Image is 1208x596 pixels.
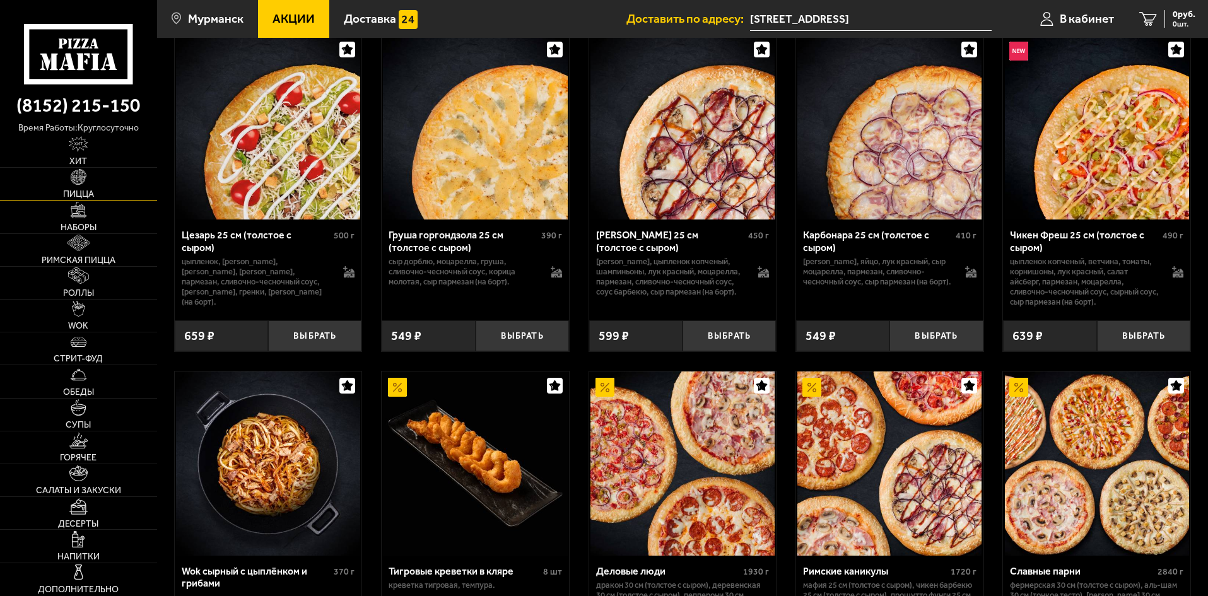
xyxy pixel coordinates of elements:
a: АкционныйТигровые креветки в кляре [382,371,569,556]
span: 639 ₽ [1012,330,1043,342]
button: Выбрать [268,320,361,351]
span: 659 ₽ [184,330,214,342]
p: [PERSON_NAME], яйцо, лук красный, сыр Моцарелла, пармезан, сливочно-чесночный соус, сыр пармезан ... [803,257,953,287]
span: Салаты и закуски [36,486,121,495]
img: Чикен Фреш 25 см (толстое с сыром) [1005,35,1189,219]
span: В кабинет [1060,13,1114,25]
button: Выбрать [683,320,776,351]
img: Акционный [1009,378,1028,397]
span: Доставка [344,13,396,25]
div: Wok сырный с цыплёнком и грибами [182,565,331,589]
img: Римские каникулы [797,371,982,556]
button: Выбрать [1097,320,1190,351]
span: 370 г [334,566,355,577]
a: АкционныйРимские каникулы [796,371,983,556]
span: 410 г [956,230,976,241]
p: цыпленок, [PERSON_NAME], [PERSON_NAME], [PERSON_NAME], пармезан, сливочно-чесночный соус, [PERSON... [182,257,331,307]
span: 549 ₽ [391,330,421,342]
div: Карбонара 25 см (толстое с сыром) [803,229,953,253]
span: 0 шт. [1173,20,1195,28]
button: Выбрать [476,320,569,351]
span: Обеды [63,388,94,397]
img: Чикен Барбекю 25 см (толстое с сыром) [590,35,775,219]
span: 490 г [1163,230,1183,241]
p: цыпленок копченый, ветчина, томаты, корнишоны, лук красный, салат айсберг, пармезан, моцарелла, с... [1010,257,1159,307]
a: Карбонара 25 см (толстое с сыром) [796,35,983,219]
span: 1720 г [951,566,976,577]
span: WOK [68,322,88,330]
span: 8 шт [543,566,562,577]
div: [PERSON_NAME] 25 см (толстое с сыром) [596,229,746,253]
p: креветка тигровая, темпура. [389,580,562,590]
img: 15daf4d41897b9f0e9f617042186c801.svg [399,10,418,29]
span: 549 ₽ [806,330,836,342]
img: Wok сырный с цыплёнком и грибами [176,371,360,556]
img: Славные парни [1005,371,1189,556]
span: Стрит-фуд [54,354,103,363]
img: Акционный [802,378,821,397]
img: Акционный [388,378,407,397]
span: 2840 г [1158,566,1183,577]
span: Мурманск [188,13,243,25]
img: Деловые люди [590,371,775,556]
span: Акции [273,13,315,25]
span: 599 ₽ [599,330,629,342]
span: Горячее [60,453,97,462]
img: Карбонара 25 см (толстое с сыром) [797,35,982,219]
img: Груша горгондзола 25 см (толстое с сыром) [383,35,567,219]
input: Ваш адрес доставки [750,8,992,31]
div: Славные парни [1010,565,1154,577]
div: Тигровые креветки в кляре [389,565,540,577]
span: Хит [69,157,87,166]
p: [PERSON_NAME], цыпленок копченый, шампиньоны, лук красный, моцарелла, пармезан, сливочно-чесночны... [596,257,746,297]
span: улица Полярные Зори, 11А [750,8,992,31]
span: Роллы [63,289,94,298]
div: Груша горгондзола 25 см (толстое с сыром) [389,229,538,253]
span: 0 руб. [1173,10,1195,19]
span: Пицца [63,190,94,199]
span: Наборы [61,223,97,232]
span: Десерты [58,520,98,529]
img: Акционный [595,378,614,397]
span: Римская пицца [42,256,115,265]
span: Супы [66,421,91,429]
div: Чикен Фреш 25 см (толстое с сыром) [1010,229,1159,253]
span: Дополнительно [38,585,119,594]
a: АкционныйДеловые люди [589,371,777,556]
p: сыр дорблю, моцарелла, груша, сливочно-чесночный соус, корица молотая, сыр пармезан (на борт). [389,257,538,287]
img: Цезарь 25 см (толстое с сыром) [176,35,360,219]
button: Выбрать [889,320,983,351]
div: Деловые люди [596,565,741,577]
a: Wok сырный с цыплёнком и грибами [175,371,362,556]
span: 500 г [334,230,355,241]
a: Груша горгондзола 25 см (толстое с сыром) [382,35,569,219]
a: Чикен Барбекю 25 см (толстое с сыром) [589,35,777,219]
div: Римские каникулы [803,565,947,577]
a: Цезарь 25 см (толстое с сыром) [175,35,362,219]
span: 390 г [541,230,562,241]
span: Доставить по адресу: [626,13,750,25]
div: Цезарь 25 см (толстое с сыром) [182,229,331,253]
img: Тигровые креветки в кляре [383,371,567,556]
span: Напитки [57,552,100,561]
a: НовинкаЧикен Фреш 25 см (толстое с сыром) [1003,35,1190,219]
span: 1930 г [743,566,769,577]
a: АкционныйСлавные парни [1003,371,1190,556]
span: 450 г [748,230,769,241]
img: Новинка [1009,42,1028,61]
